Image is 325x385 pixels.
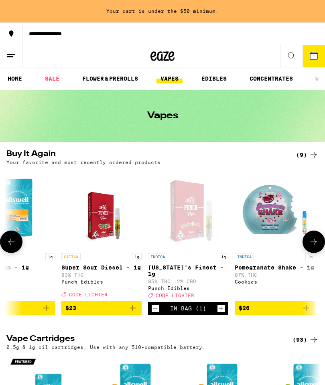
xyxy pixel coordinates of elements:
a: (93) [292,335,319,344]
span: CODE LIGHTER [156,293,194,298]
img: Cookies - Pomegranate Shake - 1g [235,169,315,249]
span: 1 [313,54,315,59]
h2: Buy It Again [6,150,279,160]
div: In Bag (1) [170,305,206,312]
div: Punch Edibles [61,279,142,284]
a: Open page for Florida's Finest - 1g from Punch Edibles [148,169,228,302]
p: INDICA [235,253,254,260]
p: Super Sour Diesel - 1g [61,264,142,271]
h1: Vapes [147,111,178,121]
a: VAPES [156,74,183,83]
span: $26 [239,305,250,311]
p: SATIVA [61,253,81,260]
button: 1 [303,45,325,67]
a: EDIBLES [197,74,231,83]
p: 87% THC [235,272,315,278]
p: 1g [219,253,228,260]
a: FLOWER & PREROLLS [78,74,142,83]
p: 1g [132,253,142,260]
button: Add to bag [235,301,315,315]
span: CODE LIGHTER [69,292,108,297]
h2: Vape Cartridges [6,335,279,344]
button: Decrement [151,304,159,312]
p: INDICA [148,253,167,260]
span: $23 [65,305,76,311]
a: CONCENTRATES [246,74,297,83]
button: Add to bag [61,301,142,315]
p: Your favorite and most recently ordered products. [6,160,164,165]
img: Punch Edibles - Super Sour Diesel - 1g [71,169,133,249]
button: Increment [217,304,225,312]
p: [US_STATE]'s Finest - 1g [148,264,228,277]
p: Pomegranate Shake - 1g [235,264,315,271]
a: Open page for Super Sour Diesel - 1g from Punch Edibles [61,169,142,301]
p: 85% THC: 2% CBD [148,279,228,284]
a: HOME [4,74,26,83]
p: 0.5g & 1g oil cartridges, Use with any 510-compatible battery. [6,344,205,350]
a: SALE [41,74,63,83]
div: Punch Edibles [148,286,228,291]
a: Open page for Pomegranate Shake - 1g from Cookies [235,169,315,301]
p: 83% THC [61,272,142,278]
p: 1g [45,253,55,260]
p: 1g [305,253,315,260]
div: Cookies [235,279,315,284]
a: (9) [296,150,319,160]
